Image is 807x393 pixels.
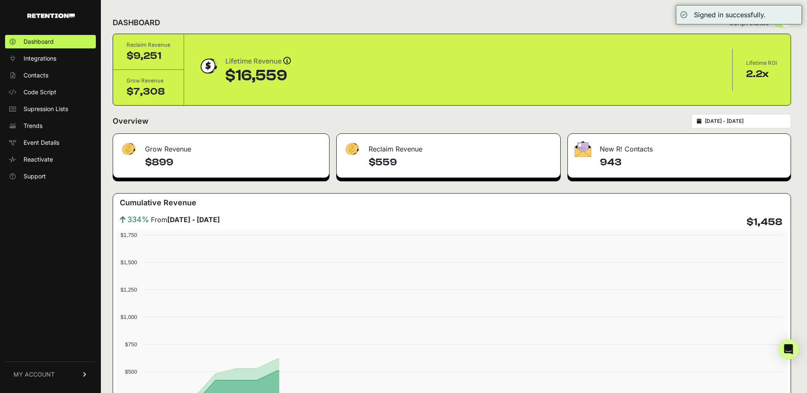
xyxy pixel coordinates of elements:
img: Retention.com [27,13,75,18]
span: Supression Lists [24,105,68,113]
div: New R! Contacts [568,134,791,159]
a: MY ACCOUNT [5,361,96,387]
img: fa-dollar-13500eef13a19c4ab2b9ed9ad552e47b0d9fc28b02b83b90ba0e00f96d6372e9.png [120,141,137,157]
div: Grow Revenue [127,77,170,85]
a: Supression Lists [5,102,96,116]
text: $1,500 [121,259,137,266]
span: From [151,215,220,225]
div: Lifetime Revenue [225,56,291,67]
span: Trends [24,122,42,130]
a: Reactivate [5,153,96,166]
span: Support [24,172,46,181]
text: $1,250 [121,287,137,293]
div: Reclaim Revenue [127,41,170,49]
h4: 943 [600,156,784,169]
div: Grow Revenue [113,134,329,159]
h4: $1,458 [746,215,782,229]
div: Lifetime ROI [746,59,777,67]
span: Contacts [24,71,48,80]
a: Trends [5,119,96,133]
img: fa-envelope-19ae18322b30453b285274b1b8af3d052b27d846a4fbe8435d1a52b978f639a2.png [575,141,591,157]
div: Open Intercom Messenger [778,339,799,359]
a: Code Script [5,85,96,99]
img: fa-dollar-13500eef13a19c4ab2b9ed9ad552e47b0d9fc28b02b83b90ba0e00f96d6372e9.png [343,141,360,157]
div: Signed in successfully. [694,10,766,20]
a: Event Details [5,136,96,149]
span: Code Script [24,88,56,96]
h3: Cumulative Revenue [120,197,196,209]
span: Integrations [24,54,56,63]
a: Support [5,170,96,183]
text: $1,750 [121,232,137,238]
span: 334% [127,214,149,226]
h4: $559 [369,156,554,169]
span: MY ACCOUNT [13,370,55,379]
img: dollar-coin-05c43ed7efb7bc0c12610022525b4bbbb207c7efeef5aecc26f025e68dcafac9.png [198,56,219,77]
div: 2.2x [746,67,777,81]
span: Dashboard [24,37,54,46]
h2: Overview [113,115,148,127]
a: Contacts [5,69,96,82]
h4: $899 [145,156,322,169]
div: Reclaim Revenue [337,134,560,159]
div: $7,308 [127,85,170,98]
strong: [DATE] - [DATE] [167,215,220,224]
div: $9,251 [127,49,170,63]
span: Event Details [24,138,59,147]
div: $16,559 [225,67,291,84]
text: $1,000 [121,314,137,320]
text: $500 [125,369,137,375]
h2: DASHBOARD [113,17,160,29]
a: Integrations [5,52,96,65]
text: $750 [125,341,137,348]
a: Dashboard [5,35,96,48]
span: Reactivate [24,155,53,164]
